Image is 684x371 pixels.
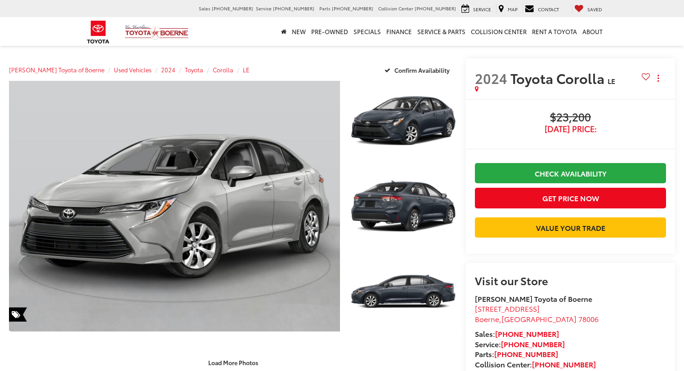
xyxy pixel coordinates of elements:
[473,6,491,13] span: Service
[378,5,413,12] span: Collision Center
[508,6,518,13] span: Map
[185,66,203,74] a: Toyota
[9,81,340,331] a: Expand Photo 0
[213,66,233,74] a: Corolla
[459,4,493,14] a: Service
[415,5,456,12] span: [PHONE_NUMBER]
[587,6,602,13] span: Saved
[608,75,615,86] span: LE
[475,314,599,324] span: ,
[351,17,384,46] a: Specials
[349,80,458,162] img: 2024 Toyota Corolla LE
[529,17,580,46] a: Rent a Toyota
[256,5,272,12] span: Service
[578,314,599,324] span: 78006
[319,5,331,12] span: Parts
[475,217,666,238] a: Value Your Trade
[475,111,666,124] span: $23,200
[572,4,604,14] a: My Saved Vehicles
[202,354,264,370] button: Load More Photos
[475,163,666,183] a: Check Availability
[475,314,499,324] span: Boerne
[510,68,608,88] span: Toyota Corolla
[278,17,289,46] a: Home
[114,66,152,74] a: Used Vehicles
[475,188,666,208] button: Get Price Now
[475,274,666,286] h2: Visit our Store
[6,80,343,333] img: 2024 Toyota Corolla LE
[212,5,253,12] span: [PHONE_NUMBER]
[350,81,457,161] a: Expand Photo 1
[475,339,565,349] strong: Service:
[475,349,558,359] strong: Parts:
[199,5,210,12] span: Sales
[349,165,458,247] img: 2024 Toyota Corolla LE
[81,18,115,47] img: Toyota
[475,328,559,339] strong: Sales:
[650,70,666,86] button: Actions
[523,4,561,14] a: Contact
[475,303,540,314] span: [STREET_ADDRESS]
[475,124,666,133] span: [DATE] Price:
[475,293,592,304] strong: [PERSON_NAME] Toyota of Boerne
[243,66,250,74] a: LE
[394,66,450,74] span: Confirm Availability
[9,307,27,322] span: Special
[380,62,457,78] button: Confirm Availability
[350,166,457,247] a: Expand Photo 2
[501,339,565,349] a: [PHONE_NUMBER]
[289,17,308,46] a: New
[494,349,558,359] a: [PHONE_NUMBER]
[273,5,314,12] span: [PHONE_NUMBER]
[475,68,507,88] span: 2024
[332,5,373,12] span: [PHONE_NUMBER]
[9,66,104,74] a: [PERSON_NAME] Toyota of Boerne
[532,359,596,369] a: [PHONE_NUMBER]
[350,252,457,332] a: Expand Photo 3
[475,303,599,324] a: [STREET_ADDRESS] Boerne,[GEOGRAPHIC_DATA] 78006
[415,17,468,46] a: Service & Parts: Opens in a new tab
[495,328,559,339] a: [PHONE_NUMBER]
[468,17,529,46] a: Collision Center
[161,66,175,74] a: 2024
[501,314,577,324] span: [GEOGRAPHIC_DATA]
[308,17,351,46] a: Pre-Owned
[349,250,458,332] img: 2024 Toyota Corolla LE
[125,24,189,40] img: Vic Vaughan Toyota of Boerne
[384,17,415,46] a: Finance
[475,359,596,369] strong: Collision Center:
[538,6,559,13] span: Contact
[496,4,520,14] a: Map
[657,75,659,82] span: dropdown dots
[580,17,605,46] a: About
